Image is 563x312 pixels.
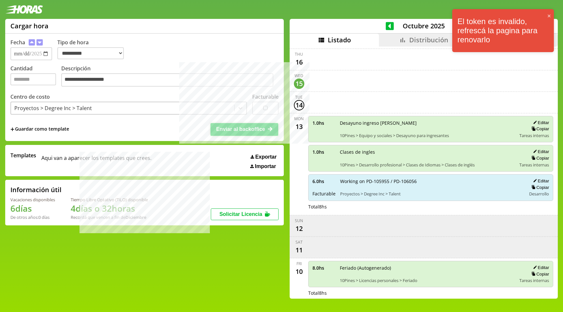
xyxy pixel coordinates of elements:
[125,214,146,220] b: Diciembre
[409,35,448,44] span: Distribución
[531,265,549,270] button: Editar
[529,271,549,277] button: Copiar
[290,47,558,298] div: scrollable content
[294,245,304,255] div: 11
[210,123,278,135] button: Enviar al backoffice
[531,120,549,125] button: Editar
[295,218,303,223] div: Sun
[57,47,124,59] select: Tipo de hora
[531,178,549,184] button: Editar
[252,93,279,100] label: Facturable
[547,12,551,21] button: close
[71,197,148,203] div: Tiempo Libre Optativo (TiLO) disponible
[308,290,554,296] div: Total 8 hs
[340,178,522,184] span: Working on PD-105955 / PD-106056
[455,12,547,50] div: El token es invalido, refrescá la pagina para renovarlo
[340,162,515,168] span: 10Pines > Desarrollo profesional > Clases de Idiomas > Clases de inglés
[312,265,335,271] span: 8.0 hs
[255,163,276,169] span: Importar
[61,65,279,89] label: Descripción
[216,126,265,132] span: Enviar al backoffice
[255,154,277,160] span: Exportar
[295,73,303,78] div: Wed
[519,162,549,168] span: Tareas internas
[295,51,303,57] div: Thu
[219,211,262,217] span: Solicitar Licencia
[10,65,61,89] label: Cantidad
[529,185,549,190] button: Copiar
[294,116,304,121] div: Mon
[5,5,43,14] img: logotipo
[10,126,14,133] span: +
[312,149,335,155] span: 1.0 hs
[41,152,152,169] span: Aqui van a aparecer los templates que crees.
[294,78,304,89] div: 15
[71,214,148,220] div: Recordá que vencen a fin de
[57,39,129,60] label: Tipo de hora
[312,191,336,197] span: Facturable
[14,105,92,112] div: Proyectos > Degree Inc > Talent
[519,277,549,283] span: Tareas internas
[529,155,549,161] button: Copiar
[10,197,55,203] div: Vacaciones disponibles
[340,149,515,155] span: Clases de ingles
[249,154,279,160] button: Exportar
[296,261,302,266] div: Fri
[340,265,515,271] span: Feriado (Autogenerado)
[10,126,69,133] span: +Guardar como template
[71,203,148,214] h1: 4 días o 32 horas
[308,204,554,210] div: Total 8 hs
[340,120,515,126] span: Desayuno ingreso [PERSON_NAME]
[211,208,279,220] button: Solicitar Licencia
[294,266,304,277] div: 10
[10,39,25,46] label: Fecha
[295,94,303,100] div: Tue
[10,214,55,220] div: De otros años: 0 días
[340,277,515,283] span: 10Pines > Licencias personales > Feriado
[529,191,549,197] span: Desarrollo
[394,21,454,30] span: Octubre 2025
[340,191,522,197] span: Proyectos > Degree Inc > Talent
[10,203,55,214] h1: 6 días
[294,100,304,110] div: 14
[519,133,549,138] span: Tareas internas
[312,120,335,126] span: 1.0 hs
[10,185,62,194] h2: Información útil
[294,121,304,132] div: 13
[296,239,303,245] div: Sat
[10,21,49,30] h1: Cargar hora
[531,149,549,154] button: Editar
[10,93,50,100] label: Centro de costo
[529,126,549,132] button: Copiar
[10,73,56,85] input: Cantidad
[61,73,273,87] textarea: Descripción
[10,152,36,159] span: Templates
[340,133,515,138] span: 10Pines > Equipo y sociales > Desayuno para ingresantes
[294,57,304,67] div: 16
[294,223,304,234] div: 12
[328,35,351,44] span: Listado
[312,178,336,184] span: 6.0 hs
